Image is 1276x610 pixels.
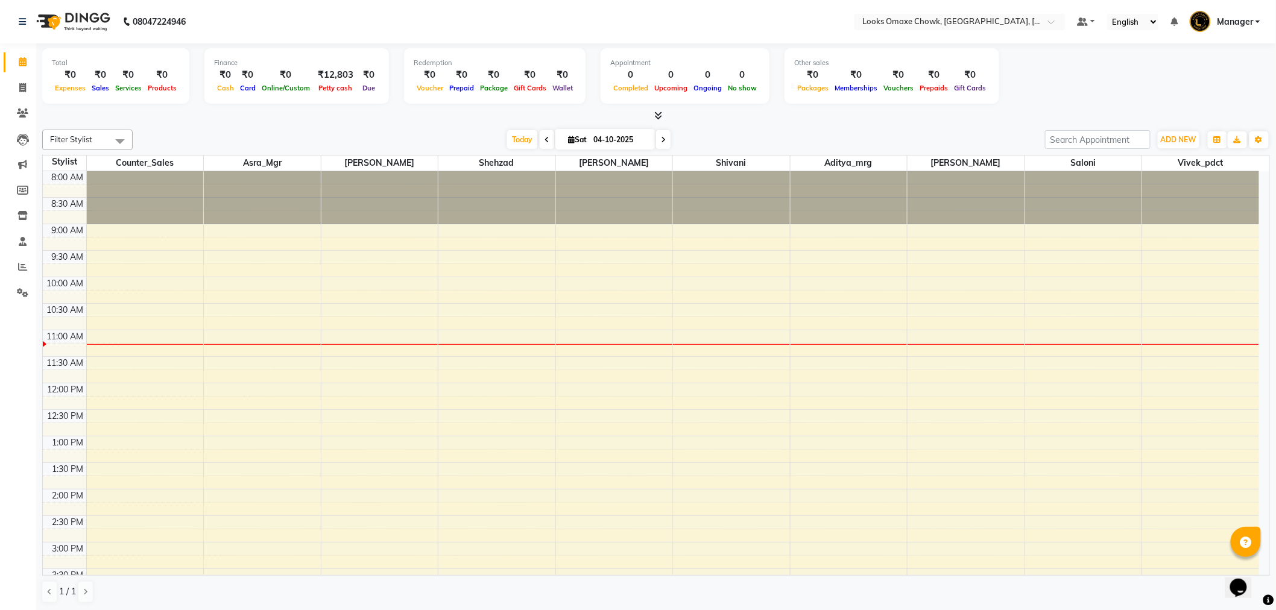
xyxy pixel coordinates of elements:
[358,68,379,82] div: ₹0
[951,84,990,92] span: Gift Cards
[725,68,760,82] div: 0
[1025,156,1142,171] span: Saloni
[145,68,180,82] div: ₹0
[45,357,86,369] div: 11:30 AM
[313,68,358,82] div: ₹12,803
[112,68,145,82] div: ₹0
[50,436,86,449] div: 1:00 PM
[45,410,86,423] div: 12:30 PM
[45,330,86,343] div: 11:00 AM
[50,569,86,582] div: 3:30 PM
[316,84,356,92] span: Petty cash
[50,516,86,529] div: 2:30 PM
[446,68,477,82] div: ₹0
[50,463,86,476] div: 1:30 PM
[477,68,511,82] div: ₹0
[565,135,590,144] span: Sat
[1225,562,1264,598] iframe: chat widget
[908,156,1025,171] span: [PERSON_NAME]
[880,84,917,92] span: Vouchers
[794,68,832,82] div: ₹0
[145,84,180,92] span: Products
[556,156,673,171] span: [PERSON_NAME]
[951,68,990,82] div: ₹0
[49,171,86,184] div: 8:00 AM
[49,198,86,210] div: 8:30 AM
[651,84,690,92] span: Upcoming
[511,68,549,82] div: ₹0
[214,68,237,82] div: ₹0
[880,68,917,82] div: ₹0
[507,130,537,149] span: Today
[511,84,549,92] span: Gift Cards
[794,84,832,92] span: Packages
[414,58,576,68] div: Redemption
[321,156,438,171] span: [PERSON_NAME]
[89,84,112,92] span: Sales
[112,84,145,92] span: Services
[725,84,760,92] span: No show
[52,68,89,82] div: ₹0
[917,84,951,92] span: Prepaids
[89,68,112,82] div: ₹0
[832,84,880,92] span: Memberships
[259,68,313,82] div: ₹0
[87,156,204,171] span: Counter_Sales
[917,68,951,82] div: ₹0
[610,84,651,92] span: Completed
[590,131,650,149] input: 2025-10-04
[214,84,237,92] span: Cash
[52,58,180,68] div: Total
[59,585,76,598] span: 1 / 1
[791,156,908,171] span: Aditya_mrg
[214,58,379,68] div: Finance
[133,5,186,39] b: 08047224946
[477,84,511,92] span: Package
[204,156,321,171] span: Asra_Mgr
[690,84,725,92] span: Ongoing
[690,68,725,82] div: 0
[52,84,89,92] span: Expenses
[1045,130,1151,149] input: Search Appointment
[45,383,86,396] div: 12:00 PM
[794,58,990,68] div: Other sales
[549,68,576,82] div: ₹0
[610,58,760,68] div: Appointment
[1161,135,1196,144] span: ADD NEW
[414,84,446,92] span: Voucher
[237,68,259,82] div: ₹0
[1217,16,1253,28] span: Manager
[438,156,555,171] span: Shehzad
[673,156,790,171] span: Shivani
[31,5,113,39] img: logo
[50,542,86,555] div: 3:00 PM
[259,84,313,92] span: Online/Custom
[50,134,92,144] span: Filter Stylist
[832,68,880,82] div: ₹0
[1142,156,1259,171] span: Vivek_pdct
[49,224,86,237] div: 9:00 AM
[49,251,86,263] div: 9:30 AM
[45,304,86,316] div: 10:30 AM
[237,84,259,92] span: Card
[45,277,86,290] div: 10:00 AM
[446,84,477,92] span: Prepaid
[414,68,446,82] div: ₹0
[610,68,651,82] div: 0
[43,156,86,168] div: Stylist
[359,84,378,92] span: Due
[549,84,576,92] span: Wallet
[1190,11,1211,32] img: Manager
[50,489,86,502] div: 2:00 PM
[651,68,690,82] div: 0
[1158,131,1199,148] button: ADD NEW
